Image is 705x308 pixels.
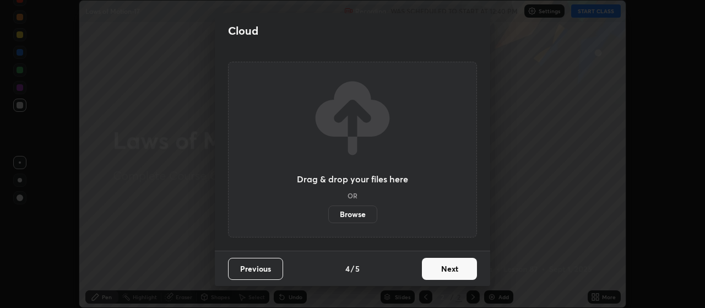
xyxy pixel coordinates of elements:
[228,24,258,38] h2: Cloud
[228,258,283,280] button: Previous
[422,258,477,280] button: Next
[297,175,408,183] h3: Drag & drop your files here
[345,263,350,274] h4: 4
[351,263,354,274] h4: /
[348,192,357,199] h5: OR
[355,263,360,274] h4: 5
